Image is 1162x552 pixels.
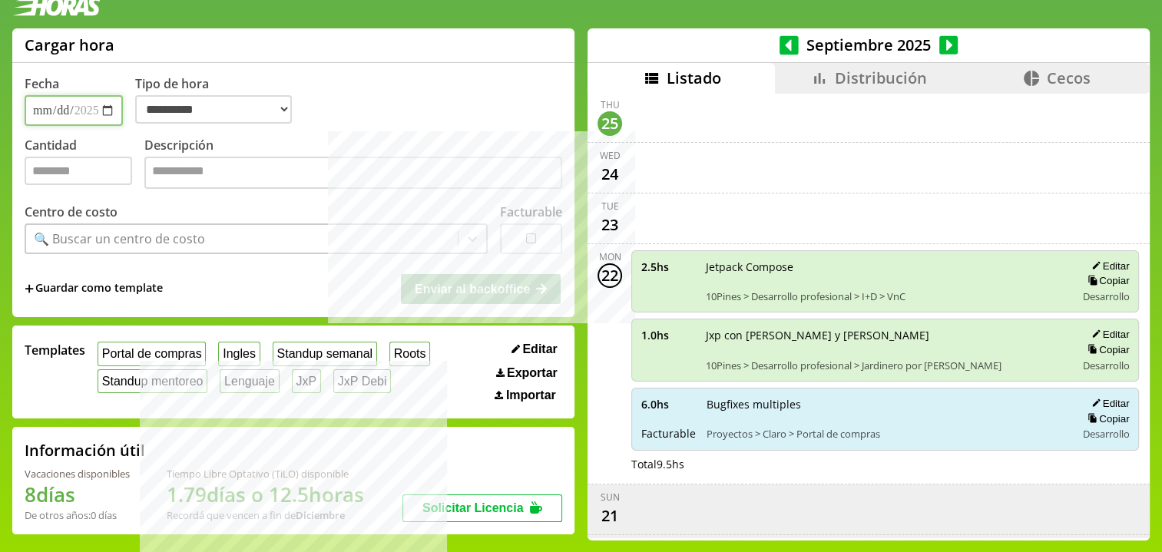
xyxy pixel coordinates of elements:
[706,259,1064,274] span: Jetpack Compose
[641,397,696,412] span: 6.0 hs
[167,481,364,508] h1: 1.79 días o 12.5 horas
[135,75,304,126] label: Tipo de hora
[98,369,207,393] button: Standup mentoreo
[799,35,939,55] span: Septiembre 2025
[1083,412,1129,425] button: Copiar
[296,508,345,522] b: Diciembre
[1047,68,1091,88] span: Cecos
[25,440,145,461] h2: Información útil
[273,342,377,365] button: Standup semanal
[1083,274,1129,287] button: Copiar
[1083,343,1129,356] button: Copiar
[144,157,562,189] textarea: Descripción
[500,203,562,220] label: Facturable
[522,342,557,356] span: Editar
[25,508,130,522] div: De otros años: 0 días
[218,342,260,365] button: Ingles
[631,457,1139,471] div: Total 9.5 hs
[601,98,620,111] div: Thu
[641,259,695,274] span: 2.5 hs
[25,280,34,297] span: +
[25,157,132,185] input: Cantidad
[422,501,524,514] span: Solicitar Licencia
[507,366,558,380] span: Exportar
[598,162,622,187] div: 24
[707,397,1064,412] span: Bugfixes multiples
[598,504,622,528] div: 21
[1082,427,1129,441] span: Desarrollo
[389,342,430,365] button: Roots
[292,369,321,393] button: JxP
[1082,359,1129,372] span: Desarrollo
[600,149,621,162] div: Wed
[641,328,695,342] span: 1.0 hs
[25,481,130,508] h1: 8 días
[492,365,562,381] button: Exportar
[144,137,562,193] label: Descripción
[588,94,1150,538] div: scrollable content
[1087,397,1129,410] button: Editar
[25,467,130,481] div: Vacaciones disponibles
[402,494,562,522] button: Solicitar Licencia
[706,359,1064,372] span: 10Pines > Desarrollo profesional > Jardinero por [PERSON_NAME]
[598,213,622,237] div: 23
[707,427,1064,441] span: Proyectos > Claro > Portal de compras
[220,369,279,393] button: Lenguaje
[25,342,85,359] span: Templates
[25,280,163,297] span: +Guardar como template
[598,111,622,136] div: 25
[34,230,205,247] div: 🔍 Buscar un centro de costo
[835,68,927,88] span: Distribución
[601,200,619,213] div: Tue
[601,491,620,504] div: Sun
[706,328,1064,342] span: Jxp con [PERSON_NAME] y [PERSON_NAME]
[135,95,292,124] select: Tipo de hora
[667,68,721,88] span: Listado
[25,137,144,193] label: Cantidad
[706,289,1064,303] span: 10Pines > Desarrollo profesional > I+D > VnC
[25,35,114,55] h1: Cargar hora
[167,508,364,522] div: Recordá que vencen a fin de
[98,342,206,365] button: Portal de compras
[25,203,118,220] label: Centro de costo
[507,342,562,357] button: Editar
[333,369,391,393] button: JxP Debi
[641,426,696,441] span: Facturable
[167,467,364,481] div: Tiempo Libre Optativo (TiLO) disponible
[1082,289,1129,303] span: Desarrollo
[25,75,59,92] label: Fecha
[1087,328,1129,341] button: Editar
[598,263,622,288] div: 22
[506,388,556,402] span: Importar
[599,250,621,263] div: Mon
[1087,259,1129,273] button: Editar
